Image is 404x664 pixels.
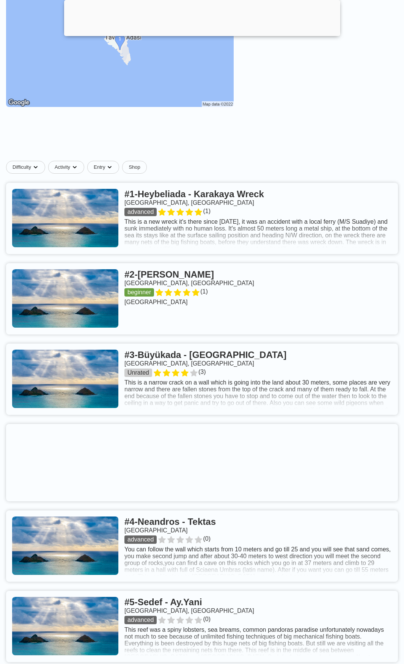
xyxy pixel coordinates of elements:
span: Activity [55,164,70,170]
button: Difficultydropdown caret [6,161,48,174]
span: Difficulty [13,164,31,170]
img: dropdown caret [33,164,39,170]
button: Activitydropdown caret [48,161,87,174]
img: dropdown caret [107,164,113,170]
a: Shop [122,161,146,174]
iframe: Advertisement [24,121,380,155]
img: dropdown caret [72,164,78,170]
button: Entrydropdown caret [87,161,122,174]
iframe: Advertisement [12,430,343,495]
span: Entry [94,164,105,170]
